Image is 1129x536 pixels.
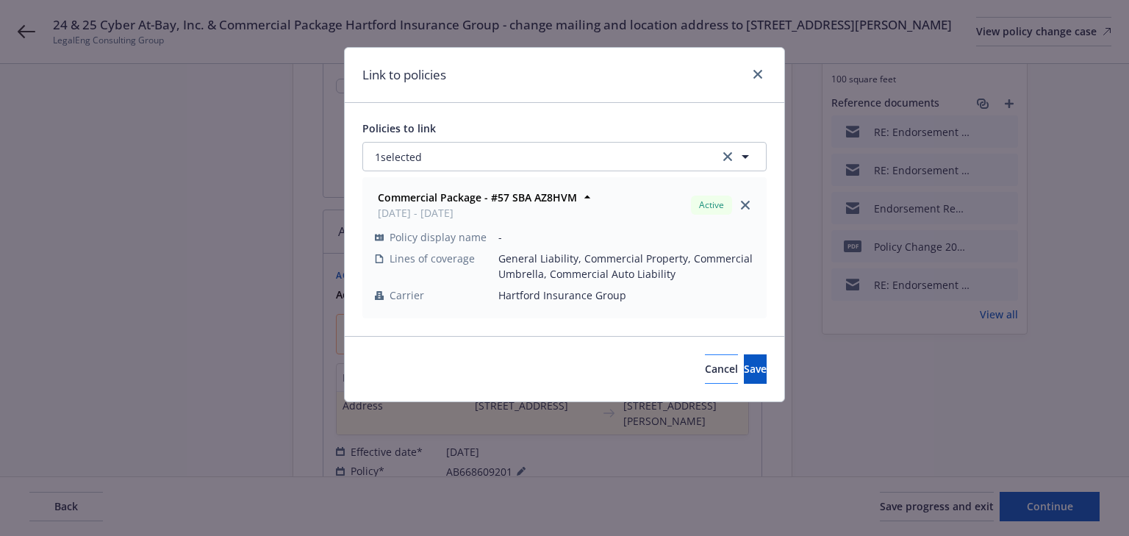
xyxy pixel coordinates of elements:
strong: Commercial Package - #57 SBA AZ8HVM [378,190,577,204]
h1: Link to policies [362,65,446,85]
button: Save [744,354,767,384]
span: Active [697,199,726,212]
span: - [498,229,754,245]
span: General Liability, Commercial Property, Commercial Umbrella, Commercial Auto Liability [498,251,754,282]
a: close [736,196,754,214]
span: [DATE] - [DATE] [378,205,577,221]
span: Carrier [390,287,424,303]
span: Policy display name [390,229,487,245]
span: Policies to link [362,121,436,135]
span: Cancel [705,362,738,376]
span: Lines of coverage [390,251,475,266]
span: Save [744,362,767,376]
span: 1 selected [375,149,422,165]
button: 1selectedclear selection [362,142,767,171]
a: clear selection [719,148,736,165]
span: Hartford Insurance Group [498,287,754,303]
a: close [749,65,767,83]
button: Cancel [705,354,738,384]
